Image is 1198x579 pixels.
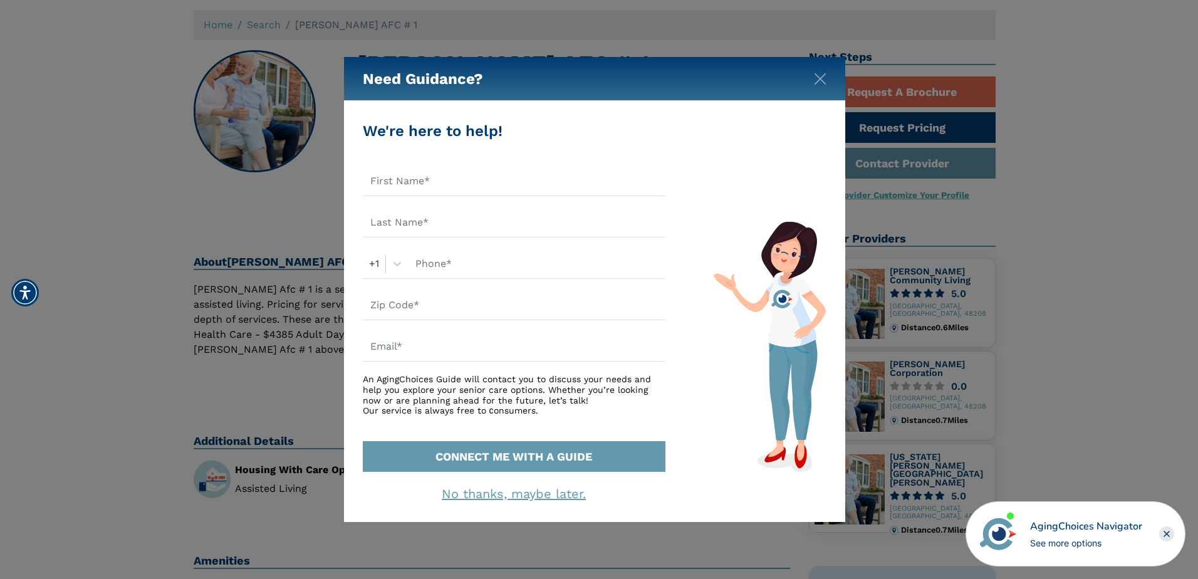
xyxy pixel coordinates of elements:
div: We're here to help! [363,120,665,142]
img: match-guide-form.svg [713,221,826,472]
button: Close [814,70,826,83]
h5: Need Guidance? [363,57,483,101]
div: Close [1159,526,1174,541]
input: Last Name* [363,209,665,237]
input: First Name* [363,167,665,196]
input: Zip Code* [363,291,665,320]
div: AgingChoices Navigator [1030,519,1142,534]
div: See more options [1030,536,1142,550]
div: Accessibility Menu [11,279,39,306]
a: No thanks, maybe later. [442,486,586,501]
div: An AgingChoices Guide will contact you to discuss your needs and help you explore your senior car... [363,374,665,416]
input: Email* [363,333,665,362]
img: modal-close.svg [814,73,826,85]
button: CONNECT ME WITH A GUIDE [363,441,665,472]
input: Phone* [408,250,665,279]
img: avatar [977,513,1019,555]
